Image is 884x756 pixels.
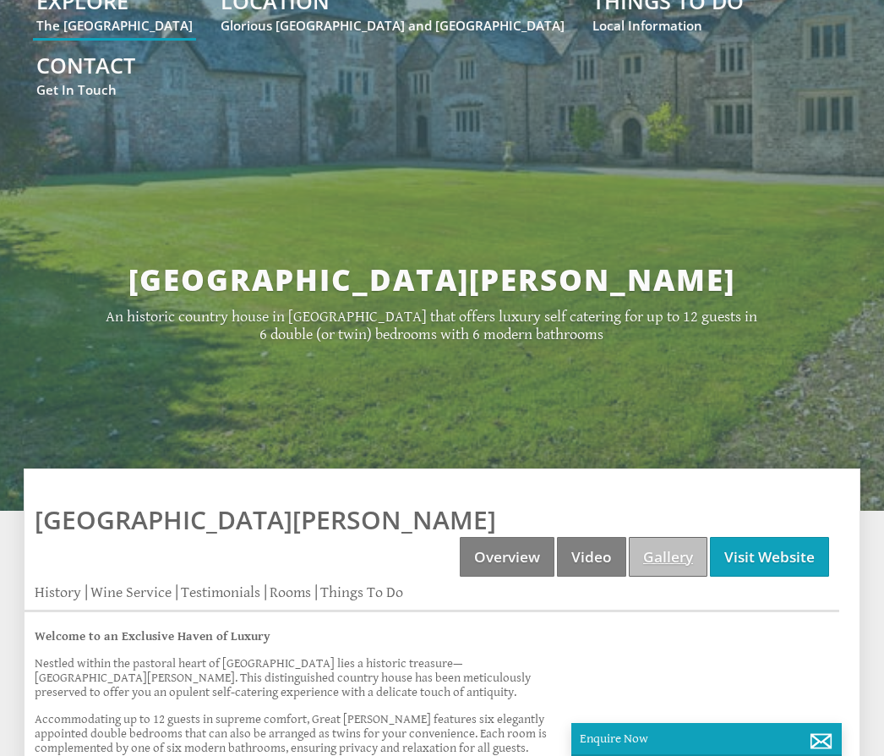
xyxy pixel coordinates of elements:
p: Nestled within the pastoral heart of [GEOGRAPHIC_DATA] lies a historic treasure—[GEOGRAPHIC_DATA]... [35,656,558,699]
small: Get In Touch [36,81,135,98]
a: Wine Service [90,583,172,601]
p: Accommodating up to 12 guests in supreme comfort, Great [PERSON_NAME] features six elegantly appo... [35,712,558,755]
a: Things To Do [320,583,403,601]
p: Enquire Now [580,731,833,746]
small: The [GEOGRAPHIC_DATA] [36,17,193,34]
a: History [35,583,81,601]
small: Local Information [592,17,744,34]
a: Rooms [270,583,311,601]
a: [GEOGRAPHIC_DATA][PERSON_NAME] [35,502,496,537]
small: Glorious [GEOGRAPHIC_DATA] and [GEOGRAPHIC_DATA] [221,17,565,34]
a: Testimonials [181,583,260,601]
a: CONTACTGet In Touch [36,51,135,98]
p: An historic country house in [GEOGRAPHIC_DATA] that offers luxury self catering for up to 12 gues... [106,308,759,343]
a: Gallery [629,537,707,577]
a: Overview [460,537,554,577]
h2: [GEOGRAPHIC_DATA][PERSON_NAME] [106,260,759,299]
a: Video [557,537,626,577]
strong: Welcome to an Exclusive Haven of Luxury [35,629,270,644]
a: Visit Website [710,537,829,577]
